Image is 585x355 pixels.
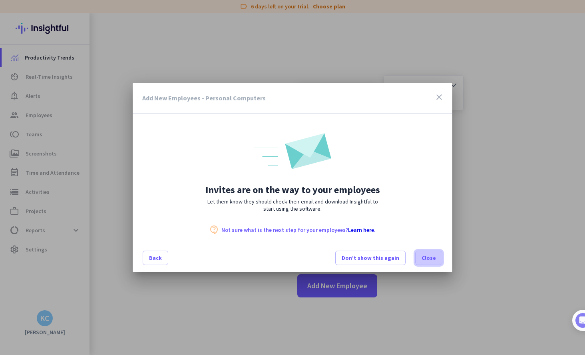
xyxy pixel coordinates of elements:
[133,185,452,195] h2: Invites are on the way to your employees
[422,254,436,262] span: Close
[434,92,444,102] i: close
[133,198,452,212] p: Let them know they should check their email and download Insightful to start using the software.
[149,254,162,262] span: Back
[142,95,266,101] h3: Add New Employees - Personal Computers
[348,226,374,233] a: Learn here
[221,227,376,233] p: Not sure what is the next step for your employees? .
[254,133,331,169] img: onway
[143,251,168,265] button: Back
[209,225,219,235] i: contact_support
[342,254,399,262] span: Don’t show this again
[335,251,406,265] button: Don’t show this again
[415,251,442,265] button: Close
